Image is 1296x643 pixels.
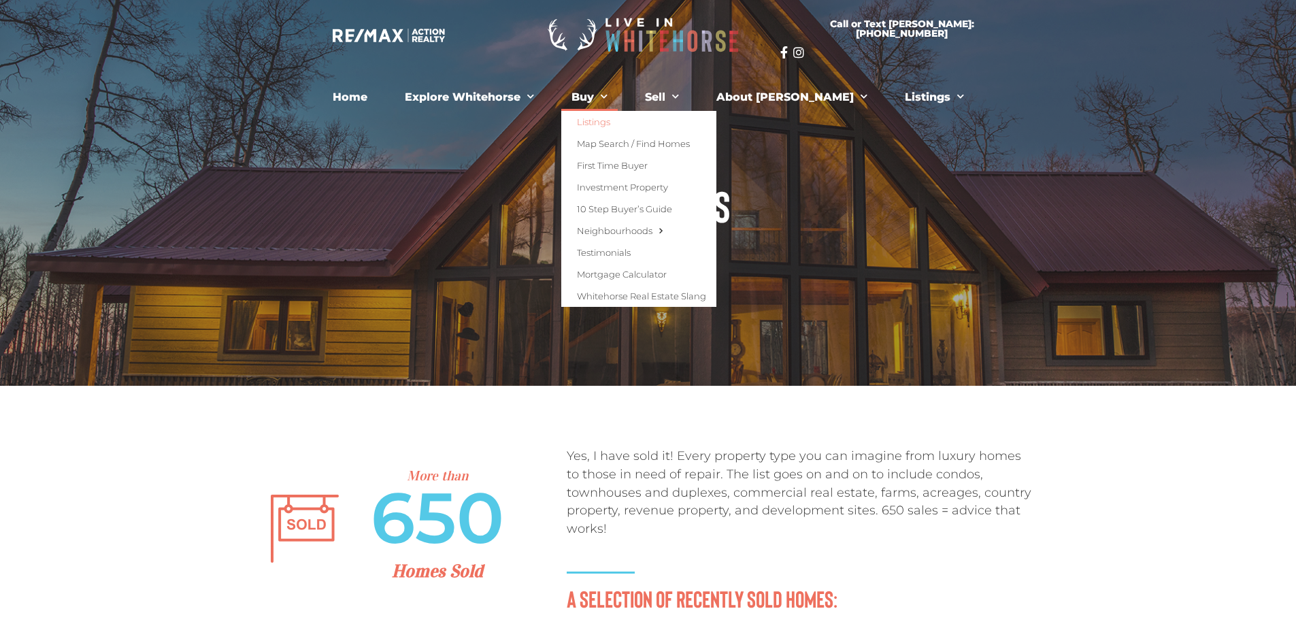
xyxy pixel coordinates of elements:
[274,84,1023,111] nav: Menu
[797,19,1008,38] span: Call or Text [PERSON_NAME]: [PHONE_NUMBER]
[371,482,504,553] span: 650
[567,447,1035,538] p: Yes, I have sold it! Every property type you can imagine from luxury homes to those in need of re...
[561,198,716,220] a: 10 Step Buyer’s Guide
[635,84,689,111] a: Sell
[780,11,1024,46] a: Call or Text [PERSON_NAME]: [PHONE_NUMBER]
[567,587,1035,610] h3: A selection of recently sold homes:
[353,469,522,482] p: More than
[561,84,618,111] a: Buy
[561,285,716,307] a: Whitehorse Real Estate Slang
[561,111,716,307] ul: Buy
[353,553,522,589] div: Homes Sold
[895,84,974,111] a: Listings
[561,220,716,242] a: Neighbourhoods
[271,495,339,563] img: sold
[561,263,716,285] a: Mortgage Calculator
[561,176,716,198] a: Investment Property
[267,184,1029,227] h1: Sold Homes
[322,84,378,111] a: Home
[395,84,544,111] a: Explore Whitehorse
[706,84,878,111] a: About [PERSON_NAME]
[561,133,716,154] a: Map Search / Find Homes
[561,154,716,176] a: First Time Buyer
[561,111,716,133] a: Listings
[561,242,716,263] a: Testimonials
